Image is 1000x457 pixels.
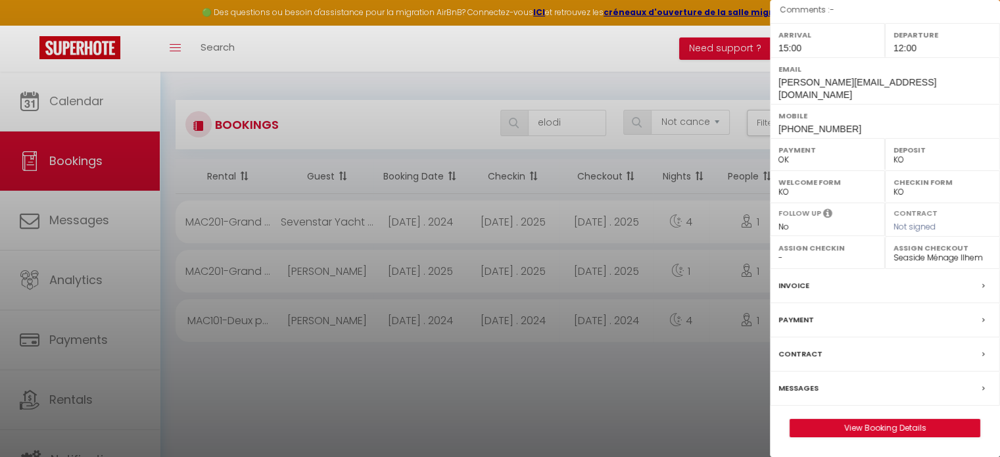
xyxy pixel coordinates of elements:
button: Ouvrir le widget de chat LiveChat [11,5,50,45]
i: Select YES if you want to send post-checkout messages sequences [823,208,832,222]
button: View Booking Details [790,419,980,437]
p: Comments : [780,3,990,16]
span: 15:00 [778,43,801,53]
span: - [830,4,834,15]
label: Assign Checkin [778,241,876,254]
span: [PHONE_NUMBER] [778,124,861,134]
label: Assign Checkout [893,241,991,254]
label: Mobile [778,109,991,122]
label: Contract [778,347,822,361]
label: Messages [778,381,819,395]
span: [PERSON_NAME][EMAIL_ADDRESS][DOMAIN_NAME] [778,77,936,100]
span: 12:00 [893,43,917,53]
label: Checkin form [893,176,991,189]
span: Not signed [893,221,936,232]
label: Follow up [778,208,821,219]
label: Payment [778,313,814,327]
label: Invoice [778,279,809,293]
label: Welcome form [778,176,876,189]
label: Email [778,62,991,76]
label: Departure [893,28,991,41]
a: View Booking Details [790,420,980,437]
label: Arrival [778,28,876,41]
label: Payment [778,143,876,156]
label: Deposit [893,143,991,156]
label: Contract [893,208,938,216]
